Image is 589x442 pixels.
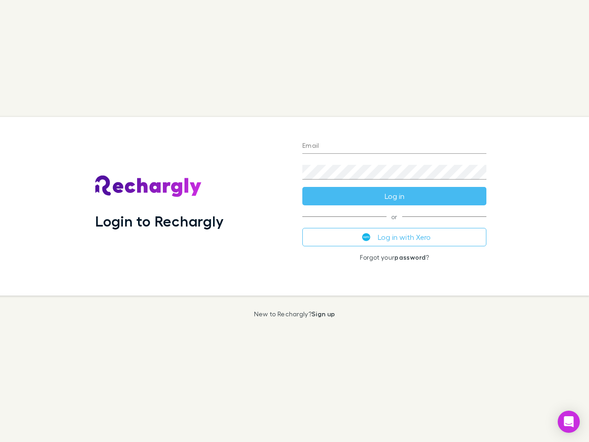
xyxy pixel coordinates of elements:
img: Xero's logo [362,233,370,241]
button: Log in with Xero [302,228,486,246]
p: Forgot your ? [302,254,486,261]
button: Log in [302,187,486,205]
span: or [302,216,486,217]
a: password [394,253,426,261]
a: Sign up [312,310,335,318]
img: Rechargly's Logo [95,175,202,198]
h1: Login to Rechargly [95,212,224,230]
div: Open Intercom Messenger [558,411,580,433]
p: New to Rechargly? [254,310,335,318]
